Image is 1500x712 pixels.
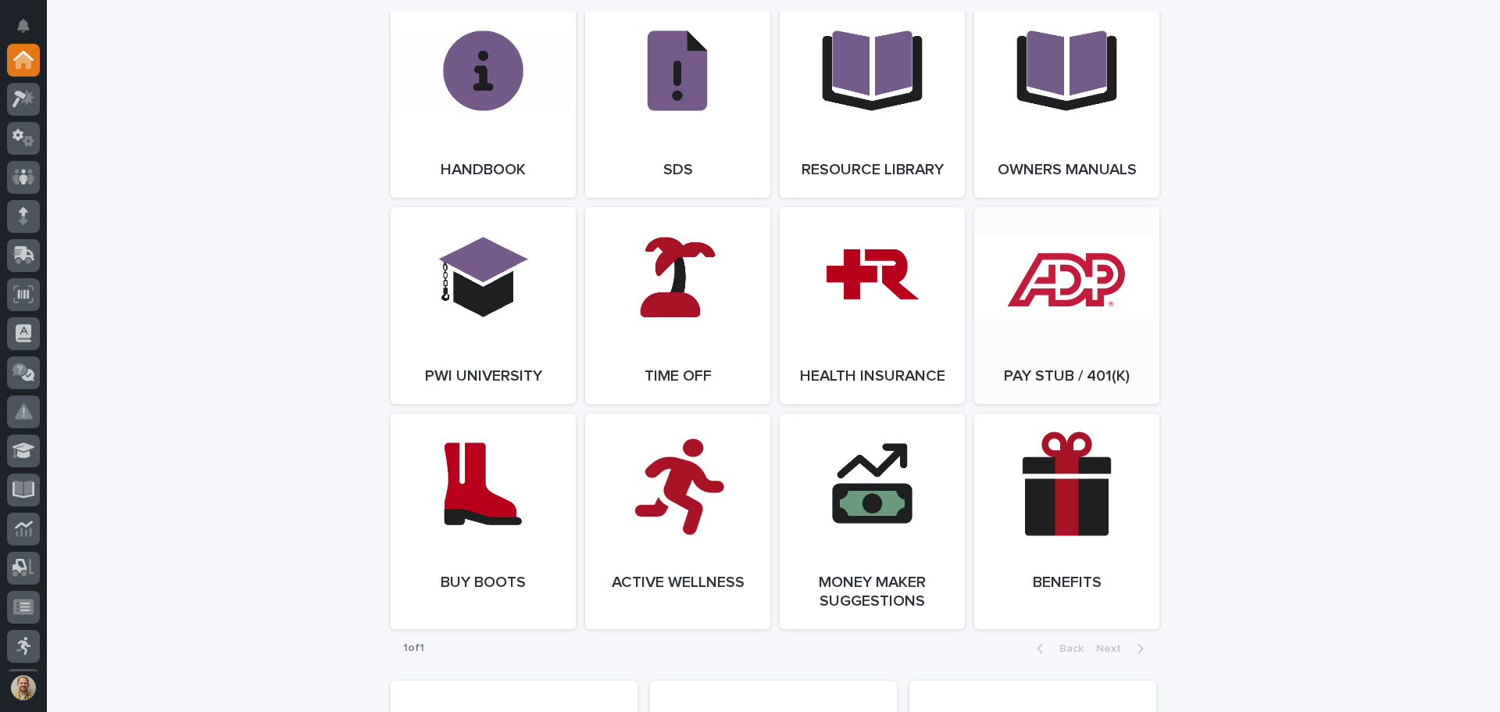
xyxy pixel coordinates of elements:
[1090,642,1156,656] button: Next
[780,1,965,198] a: Resource Library
[391,413,576,629] a: Buy Boots
[585,207,770,404] a: Time Off
[585,1,770,198] a: SDS
[1096,643,1130,654] span: Next
[7,9,40,42] button: Notifications
[780,207,965,404] a: Health Insurance
[974,1,1159,198] a: Owners Manuals
[20,19,40,44] div: Notifications
[974,207,1159,404] a: Pay Stub / 401(k)
[391,207,576,404] a: PWI University
[1050,643,1084,654] span: Back
[974,413,1159,629] a: Benefits
[780,413,965,629] a: Money Maker Suggestions
[391,1,576,198] a: Handbook
[391,629,437,667] p: 1 of 1
[7,671,40,704] button: users-avatar
[585,413,770,629] a: Active Wellness
[1024,642,1090,656] button: Back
